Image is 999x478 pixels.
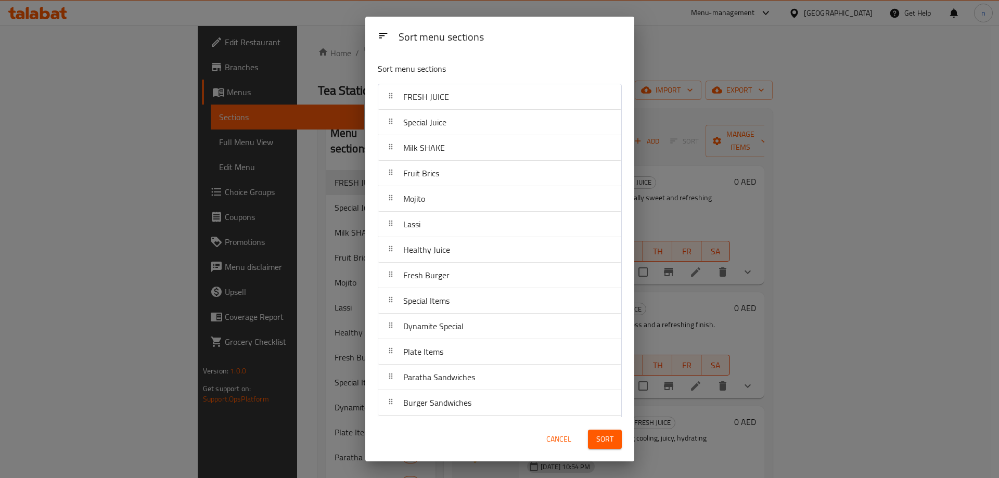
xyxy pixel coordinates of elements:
[403,140,445,156] span: Milk SHAKE
[378,161,621,186] div: Fruit Brics
[378,110,621,135] div: Special Juice
[546,433,571,446] span: Cancel
[403,242,450,257] span: Healthy Juice
[378,365,621,390] div: Paratha Sandwiches
[588,430,622,449] button: Sort
[378,237,621,263] div: Healthy Juice
[378,135,621,161] div: Milk SHAKE
[378,263,621,288] div: Fresh Burger
[403,191,425,206] span: Mojito
[378,186,621,212] div: Mojito
[596,433,613,446] span: Sort
[542,430,575,449] button: Cancel
[378,339,621,365] div: Plate Items
[403,267,450,283] span: Fresh Burger
[378,314,621,339] div: Dynamite Special
[378,62,571,75] p: Sort menu sections
[403,395,471,410] span: Burger Sandwiches
[378,390,621,416] div: Burger Sandwiches
[394,26,626,49] div: Sort menu sections
[378,416,621,441] div: Club Sandwich
[403,165,439,181] span: Fruit Brics
[403,216,420,232] span: Lassi
[403,293,450,308] span: Special Items
[403,344,443,359] span: Plate Items
[403,89,449,105] span: FRESH JUICE
[403,114,446,130] span: Special Juice
[378,212,621,237] div: Lassi
[403,369,475,385] span: Paratha Sandwiches
[403,318,464,334] span: Dynamite Special
[378,84,621,110] div: FRESH JUICE
[378,288,621,314] div: Special Items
